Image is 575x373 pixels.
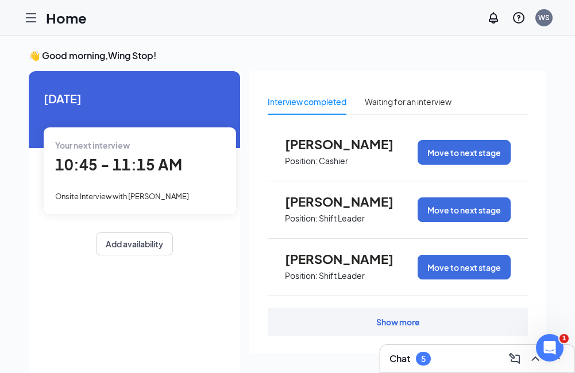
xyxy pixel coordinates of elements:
span: [PERSON_NAME] [285,137,411,151]
span: 10:45 - 11:15 AM [55,155,182,174]
button: Move to next stage [418,197,511,222]
p: Shift Leader [319,270,365,281]
div: Show more [376,316,420,328]
button: Move to next stage [418,140,511,165]
span: 1 [559,334,569,343]
p: Position: [285,213,318,224]
p: Cashier [319,156,348,166]
svg: ChevronUp [528,352,542,366]
h1: Home [46,8,87,28]
button: Add availability [96,232,173,255]
span: [PERSON_NAME] [285,194,411,209]
p: Position: [285,270,318,281]
button: ChevronUp [526,349,545,368]
span: [DATE] [44,90,225,107]
span: Onsite Interview with [PERSON_NAME] [55,192,189,201]
iframe: Intercom live chat [536,334,564,362]
button: Move to next stage [418,255,511,279]
div: Waiting for an interview [365,95,451,108]
button: ComposeMessage [505,349,524,368]
svg: ComposeMessage [508,352,522,366]
p: Shift Leader [319,213,365,224]
span: [PERSON_NAME] [285,251,411,266]
svg: Hamburger [24,11,38,25]
p: Position: [285,156,318,166]
div: 5 [421,354,426,364]
h3: Chat [389,352,410,365]
svg: QuestionInfo [512,11,526,25]
svg: Notifications [487,11,500,25]
div: Interview completed [268,95,346,108]
span: Your next interview [55,140,130,150]
div: WS [538,13,550,22]
h3: 👋 Good morning, Wing Stop ! [29,49,546,62]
